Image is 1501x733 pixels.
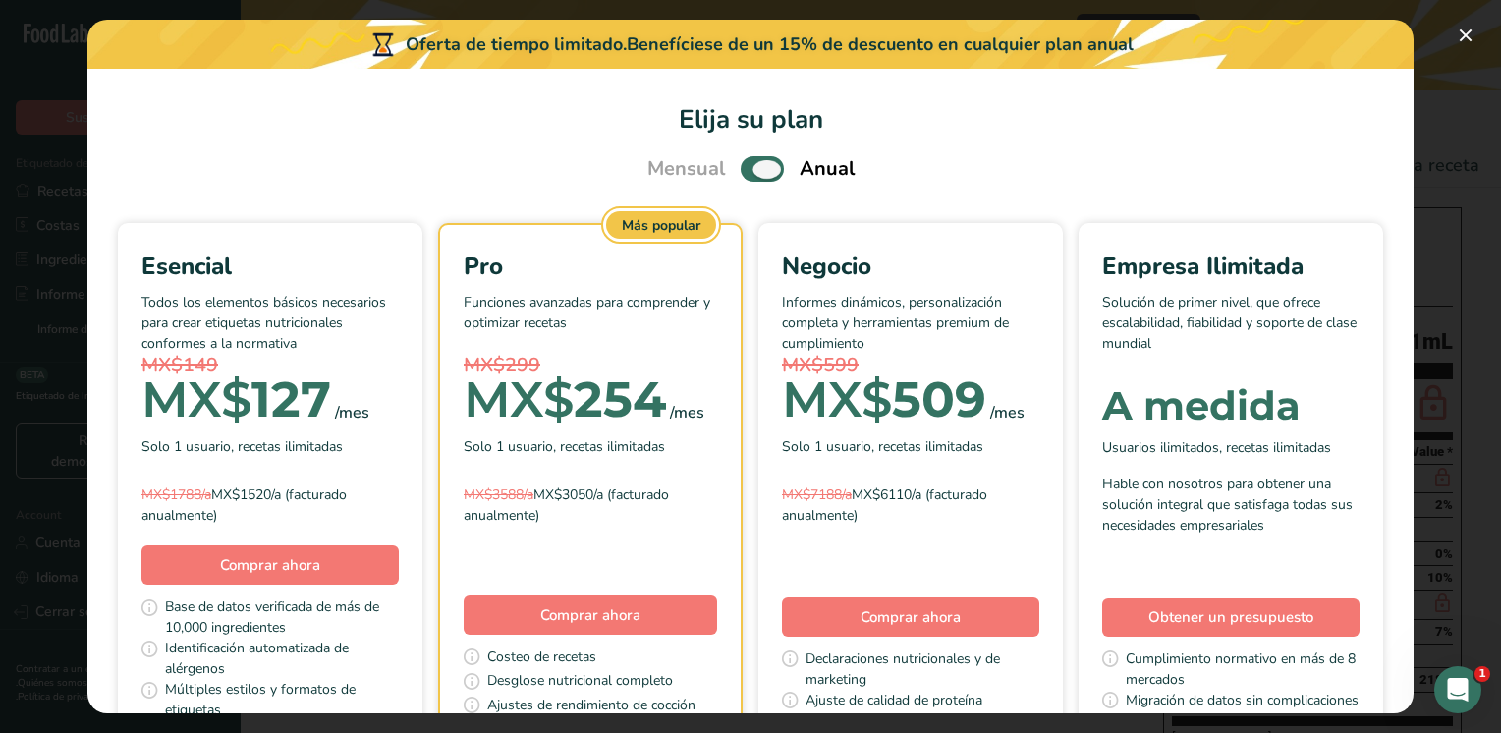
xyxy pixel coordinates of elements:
[464,249,717,284] div: Pro
[464,369,574,429] span: MX$
[1102,292,1360,351] p: Solución de primer nivel, que ofrece escalabilidad, fiabilidad y soporte de clase mundial
[464,595,717,635] button: Comprar ahora
[782,369,892,429] span: MX$
[800,154,855,184] span: Anual
[1102,437,1331,458] span: Usuarios ilimitados, recetas ilimitadas
[647,154,725,184] span: Mensual
[141,485,211,504] span: MX$1788/a
[1102,386,1360,425] div: A medida
[141,484,399,526] div: MX$1520/a (facturado anualmente)
[782,485,852,504] span: MX$7188/a
[464,436,665,457] span: Solo 1 usuario, recetas ilimitadas
[111,100,1390,139] h1: Elija su plan
[806,648,1039,690] span: Declaraciones nutricionales y de marketing
[670,401,704,424] div: /mes
[165,638,399,679] span: Identificación automatizada de alérgenos
[220,555,320,575] span: Comprar ahora
[1474,666,1490,682] span: 1
[141,545,399,585] button: Comprar ahora
[782,380,986,420] div: 509
[487,670,673,695] span: Desglose nutricional completo
[141,292,399,351] p: Todos los elementos básicos necesarios para crear etiquetas nutricionales conformes a la normativa
[165,679,399,720] span: Múltiples estilos y formatos de etiquetas
[606,211,716,239] div: Más popular
[782,292,1039,351] p: Informes dinámicos, personalización completa y herramientas premium de cumplimiento
[627,31,1134,58] div: Benefíciese de un 15% de descuento en cualquier plan anual
[464,380,666,420] div: 254
[540,605,640,625] span: Comprar ahora
[87,20,1414,69] div: Oferta de tiempo limitado.
[1434,666,1481,713] iframe: Intercom live chat
[141,436,343,457] span: Solo 1 usuario, recetas ilimitadas
[1102,249,1360,284] div: Empresa Ilimitada
[1102,474,1360,536] div: Hable con nosotros para obtener una solución integral que satisfaga todas sus necesidades empresa...
[464,292,717,351] p: Funciones avanzadas para comprender y optimizar recetas
[782,436,983,457] span: Solo 1 usuario, recetas ilimitadas
[1148,606,1313,629] span: Obtener un presupuesto
[806,690,982,714] span: Ajuste de calidad de proteína
[335,401,369,424] div: /mes
[141,369,251,429] span: MX$
[141,380,331,420] div: 127
[782,597,1039,637] button: Comprar ahora
[165,596,399,638] span: Base de datos verificada de más de 10,000 ingredientes
[990,401,1025,424] div: /mes
[782,351,1039,380] div: MX$599
[1102,598,1360,637] a: Obtener un presupuesto
[487,647,596,671] span: Costeo de recetas
[861,607,961,627] span: Comprar ahora
[782,249,1039,284] div: Negocio
[464,484,717,526] div: MX$3050/a (facturado anualmente)
[464,485,533,504] span: MX$3588/a
[141,249,399,284] div: Esencial
[464,351,717,380] div: MX$299
[1126,648,1360,690] span: Cumplimiento normativo en más de 8 mercados
[141,351,399,380] div: MX$149
[782,484,1039,526] div: MX$6110/a (facturado anualmente)
[1126,690,1359,714] span: Migración de datos sin complicaciones
[487,695,695,719] span: Ajustes de rendimiento de cocción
